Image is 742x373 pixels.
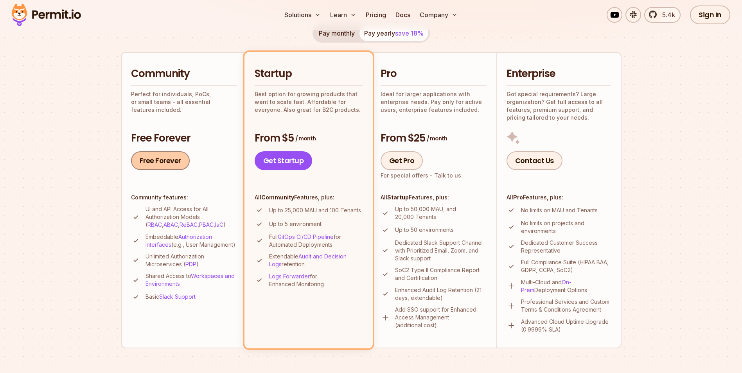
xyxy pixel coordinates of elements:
[147,221,162,228] a: RBAC
[269,253,363,268] p: Extendable retention
[131,151,190,170] a: Free Forever
[395,306,487,329] p: Add SSO support for Enhanced Access Management (additional cost)
[507,67,611,81] h2: Enterprise
[278,233,334,240] a: GitOps CI/CD Pipeline
[395,226,454,234] p: Up to 50 environments
[163,221,178,228] a: ABAC
[387,194,409,201] strong: Startup
[146,205,237,229] p: UI and API Access for All Authorization Models ( , , , , )
[8,2,84,28] img: Permit logo
[255,67,363,81] h2: Startup
[507,90,611,122] p: Got special requirements? Large organization? Get full access to all features, premium support, a...
[199,221,214,228] a: PBAC
[507,151,562,170] a: Contact Us
[131,67,237,81] h2: Community
[381,194,487,201] h4: All Features, plus:
[381,151,423,170] a: Get Pro
[521,258,611,274] p: Full Compliance Suite (HIPAA BAA, GDPR, CCPA, SoC2)
[521,219,611,235] p: No limits on projects and environments
[269,206,361,214] p: Up to 25,000 MAU and 100 Tenants
[131,90,237,114] p: Perfect for individuals, PoCs, or small teams - all essential features included.
[314,25,359,41] button: Pay monthly
[521,318,611,334] p: Advanced Cloud Uptime Upgrade (0.9999% SLA)
[215,221,223,228] a: IaC
[146,293,196,301] p: Basic
[131,194,237,201] h4: Community features:
[269,253,347,267] a: Audit and Decision Logs
[521,298,611,314] p: Professional Services and Custom Terms & Conditions Agreement
[295,134,316,142] span: / month
[269,220,322,228] p: Up to 5 environment
[159,293,196,300] a: Slack Support
[180,221,198,228] a: ReBAC
[327,7,359,23] button: Learn
[281,7,324,23] button: Solutions
[644,7,681,23] a: 5.4k
[427,134,447,142] span: / month
[381,172,461,179] div: For special offers -
[513,194,523,201] strong: Pro
[521,239,611,255] p: Dedicated Customer Success Representative
[269,273,363,288] p: for Enhanced Monitoring
[255,151,313,170] a: Get Startup
[395,205,487,221] p: Up to 50,000 MAU, and 20,000 Tenants
[417,7,461,23] button: Company
[395,239,487,262] p: Dedicated Slack Support Channel with Prioritized Email, Zoom, and Slack support
[690,5,730,24] a: Sign In
[381,131,487,145] h3: From $25
[146,253,237,268] p: Unlimited Authorization Microservices ( )
[269,273,310,280] a: Logs Forwarder
[363,7,389,23] a: Pricing
[395,286,487,302] p: Enhanced Audit Log Retention (21 days, extendable)
[255,194,363,201] h4: All Features, plus:
[381,67,487,81] h2: Pro
[255,90,363,114] p: Best option for growing products that want to scale fast. Affordable for everyone. Also great for...
[521,206,598,214] p: No limits on MAU and Tenants
[185,261,196,267] a: PDP
[146,233,212,248] a: Authorization Interfaces
[507,194,611,201] h4: All Features, plus:
[131,131,237,145] h3: Free Forever
[269,233,363,249] p: Full for Automated Deployments
[146,272,237,288] p: Shared Access to
[434,172,461,179] a: Talk to us
[395,266,487,282] p: SoC2 Type II Compliance Report and Certification
[521,279,571,293] a: On-Prem
[261,194,294,201] strong: Community
[392,7,413,23] a: Docs
[658,10,675,20] span: 5.4k
[146,233,237,249] p: Embeddable (e.g., User Management)
[521,278,611,294] p: Multi-Cloud and Deployment Options
[255,131,363,145] h3: From $5
[381,90,487,114] p: Ideal for larger applications with enterprise needs. Pay only for active users, enterprise featur...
